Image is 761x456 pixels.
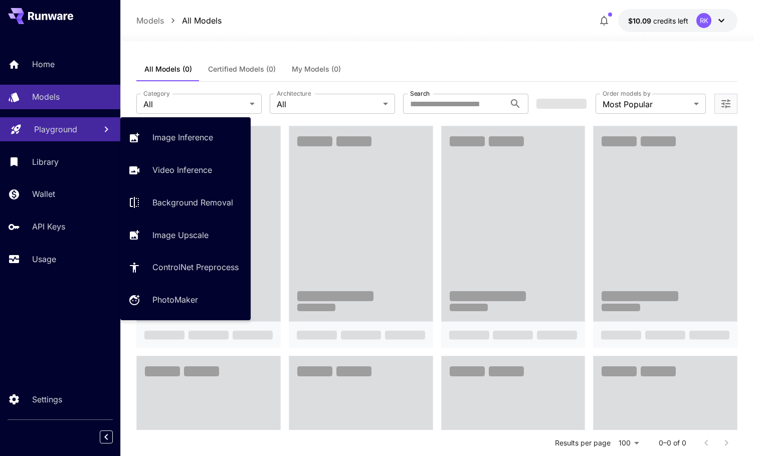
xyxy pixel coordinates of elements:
span: $10.09 [628,17,653,25]
p: ControlNet Preprocess [152,261,239,273]
div: 100 [615,435,643,450]
a: Background Removal [120,190,251,215]
p: Results per page [555,438,611,448]
p: Models [32,91,60,103]
label: Category [143,89,170,98]
a: PhotoMaker [120,288,251,312]
p: API Keys [32,220,65,233]
button: Collapse sidebar [100,430,113,443]
div: RK [696,13,711,28]
p: Image Inference [152,131,213,143]
p: Video Inference [152,164,212,176]
p: Wallet [32,188,55,200]
p: Settings [32,393,62,405]
div: Collapse sidebar [107,428,120,446]
span: All [277,98,379,110]
nav: breadcrumb [136,15,222,27]
a: Image Inference [120,125,251,150]
label: Architecture [277,89,311,98]
p: All Models [182,15,222,27]
span: Certified Models (0) [208,65,276,74]
p: 0–0 of 0 [659,438,686,448]
label: Search [410,89,430,98]
p: Usage [32,253,56,265]
span: credits left [653,17,688,25]
p: PhotoMaker [152,294,198,306]
p: Home [32,58,55,70]
span: My Models (0) [292,65,341,74]
p: Image Upscale [152,229,209,241]
p: Playground [34,123,77,135]
p: Background Removal [152,196,233,208]
span: All Models (0) [144,65,192,74]
div: $10.09482 [628,16,688,26]
a: ControlNet Preprocess [120,255,251,280]
label: Order models by [603,89,650,98]
a: Video Inference [120,158,251,182]
button: $10.09482 [618,9,737,32]
p: Models [136,15,164,27]
a: Image Upscale [120,222,251,247]
span: All [143,98,246,110]
span: Most Popular [603,98,690,110]
p: Library [32,156,59,168]
button: Open more filters [720,98,732,110]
